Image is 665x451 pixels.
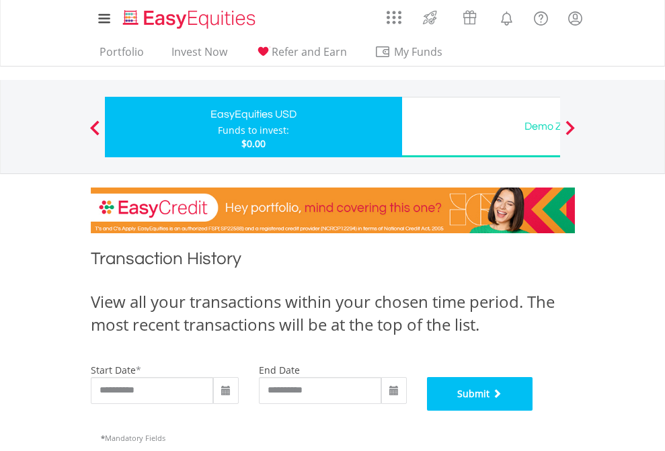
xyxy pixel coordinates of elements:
[427,377,533,411] button: Submit
[113,105,394,124] div: EasyEquities USD
[118,3,261,30] a: Home page
[272,44,347,59] span: Refer and Earn
[490,3,524,30] a: Notifications
[101,433,165,443] span: Mandatory Fields
[91,188,575,233] img: EasyCredit Promotion Banner
[557,127,584,140] button: Next
[387,10,401,25] img: grid-menu-icon.svg
[241,137,266,150] span: $0.00
[558,3,592,33] a: My Profile
[375,43,463,60] span: My Funds
[259,364,300,376] label: end date
[120,8,261,30] img: EasyEquities_Logo.png
[524,3,558,30] a: FAQ's and Support
[378,3,410,25] a: AppsGrid
[94,45,149,66] a: Portfolio
[81,127,108,140] button: Previous
[166,45,233,66] a: Invest Now
[419,7,441,28] img: thrive-v2.svg
[459,7,481,28] img: vouchers-v2.svg
[450,3,490,28] a: Vouchers
[91,364,136,376] label: start date
[218,124,289,137] div: Funds to invest:
[249,45,352,66] a: Refer and Earn
[91,247,575,277] h1: Transaction History
[91,290,575,337] div: View all your transactions within your chosen time period. The most recent transactions will be a...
